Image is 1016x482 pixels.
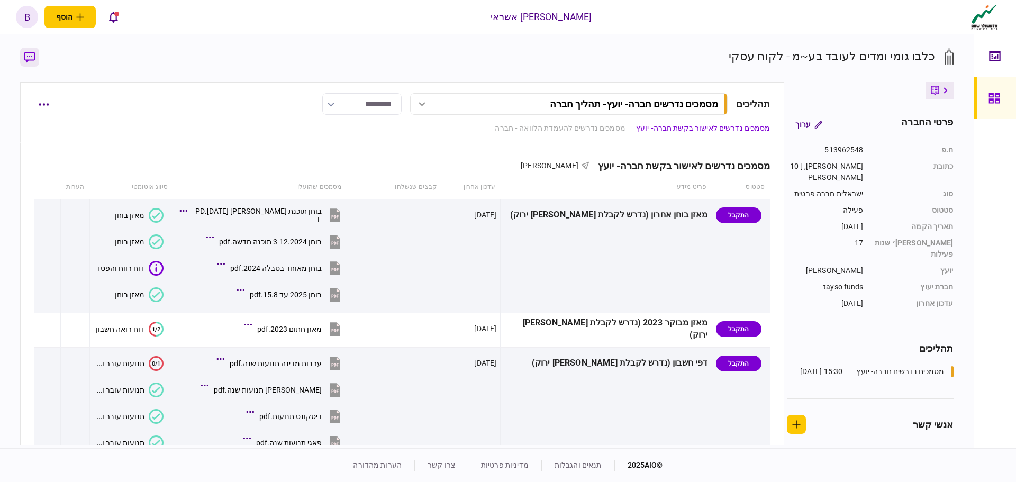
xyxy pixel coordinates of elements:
button: מאזן בוחן [115,234,164,249]
th: סטטוס [712,175,770,199]
div: בוחן תוכנת אורן ינואר פברואר 2024.PDF [193,207,322,224]
div: מאזן בוחן [115,238,144,246]
div: ישראלית חברה פרטית [787,188,864,199]
div: [DATE] [787,221,864,232]
div: מאזן חתום 2023.pdf [257,325,322,333]
div: דוח רואה חשבון [96,325,144,333]
button: מסמכים נדרשים חברה- יועץ- תהליך חברה [410,93,728,115]
button: פתח תפריט להוספת לקוח [44,6,96,28]
div: [DATE] [474,210,496,220]
div: מאזן מבוקר 2023 (נדרש לקבלת [PERSON_NAME] ירוק) [504,317,707,341]
button: פתח רשימת התראות [102,6,124,28]
div: כתובת [874,161,954,183]
button: תנועות עובר ושב [94,383,164,397]
div: מסמכים נדרשים לאישור בקשת חברה- יועץ [589,160,770,171]
button: מאזן בוחן [115,287,164,302]
div: התקבל [716,356,761,371]
div: התקבל [716,207,761,223]
div: בוחן 2025 עד 15.8.pdf [250,290,322,299]
div: מאזן בוחן אחרון (נדרש לקבלת [PERSON_NAME] ירוק) [504,203,707,227]
div: חברת יעוץ [874,281,954,293]
div: תנועות עובר ושב [94,412,144,421]
button: b [16,6,38,28]
div: [DATE] [474,323,496,334]
div: 17 [787,238,864,260]
button: מאזן בוחן [115,208,164,223]
div: פאגי תנועות שנה.pdf [256,439,322,447]
a: צרו קשר [428,461,455,469]
text: 0/1 [152,360,160,367]
button: ערוך [787,115,831,134]
a: מדיניות פרטיות [481,461,529,469]
div: דוח רווח והפסד [96,264,144,272]
div: עדכון אחרון [874,298,954,309]
button: 1/2דוח רואה חשבון [96,322,164,337]
a: מסמכים נדרשים חברה- יועץ15:30 [DATE] [800,366,954,377]
div: 513962548 [787,144,864,156]
div: כלבו גומי ומדים לעובד בע~מ - לקוח עסקי [729,48,936,65]
div: דיסקונט תנועות.pdf [259,412,322,421]
div: סוג [874,188,954,199]
div: מסמכים נדרשים חברה- יועץ [856,366,944,377]
div: [PERSON_NAME], 10 [PERSON_NAME] [787,161,864,183]
th: עדכון אחרון [442,175,501,199]
div: 15:30 [DATE] [800,366,843,377]
th: פריט מידע [501,175,712,199]
div: תנועות עובר ושב [94,359,144,368]
div: דפי חשבון (נדרש לקבלת [PERSON_NAME] ירוק) [504,351,707,375]
a: מסמכים נדרשים לאישור בקשת חברה- יועץ [636,123,770,134]
div: מאזן בוחן [115,211,144,220]
button: תנועות עובר ושב [94,435,164,450]
button: בוחן מאוחד בטבלה 2024.pdf [220,256,343,280]
th: קבצים שנשלחו [347,175,442,199]
button: דיסקונט תנועות.pdf [249,404,343,428]
button: תנועות עובר ושב [94,409,164,424]
span: [PERSON_NAME] [521,161,578,170]
div: ערבות מדינה תנועות שנה.pdf [230,359,322,368]
div: התקבל [716,321,761,337]
button: מזרחי תנועות שנה.pdf [203,378,343,402]
div: [DATE] [787,298,864,309]
button: בוחן 2025 עד 15.8.pdf [239,283,343,306]
button: בוחן 3-12.2024 תוכנה חדשה.pdf [208,230,343,253]
button: מאזן חתום 2023.pdf [247,317,343,341]
button: ערבות מדינה תנועות שנה.pdf [219,351,343,375]
a: מסמכים נדרשים להעמדת הלוואה - חברה [495,123,625,134]
div: תנועות עובר ושב [94,386,144,394]
th: הערות [61,175,90,199]
button: פאגי תנועות שנה.pdf [246,431,343,454]
div: פעילה [787,205,864,216]
button: 0/1תנועות עובר ושב [94,356,164,371]
a: תנאים והגבלות [555,461,602,469]
th: סיווג אוטומטי [90,175,173,199]
div: סטטוס [874,205,954,216]
button: בוחן תוכנת אורן ינואר פברואר 2024.PDF [182,203,343,227]
div: [DATE] [474,358,496,368]
div: [PERSON_NAME]׳ שנות פעילות [874,238,954,260]
div: ח.פ [874,144,954,156]
div: [PERSON_NAME] אשראי [491,10,592,24]
div: בוחן מאוחד בטבלה 2024.pdf [230,264,322,272]
button: דוח רווח והפסד [96,261,164,276]
img: client company logo [969,4,1000,30]
div: אנשי קשר [913,417,954,432]
text: 1/2 [152,325,160,332]
div: תנועות עובר ושב [94,439,144,447]
div: © 2025 AIO [614,460,663,471]
div: פרטי החברה [901,115,953,134]
a: הערות מהדורה [353,461,402,469]
th: מסמכים שהועלו [173,175,347,199]
div: מאזן בוחן [115,290,144,299]
div: יועץ [874,265,954,276]
div: tayso funds [787,281,864,293]
div: מסמכים נדרשים חברה- יועץ - תהליך חברה [550,98,718,110]
div: תהליכים [736,97,770,111]
div: מזרחי תנועות שנה.pdf [214,386,322,394]
div: תהליכים [787,341,954,356]
div: בוחן 3-12.2024 תוכנה חדשה.pdf [219,238,322,246]
div: תאריך הקמה [874,221,954,232]
div: [PERSON_NAME] [787,265,864,276]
